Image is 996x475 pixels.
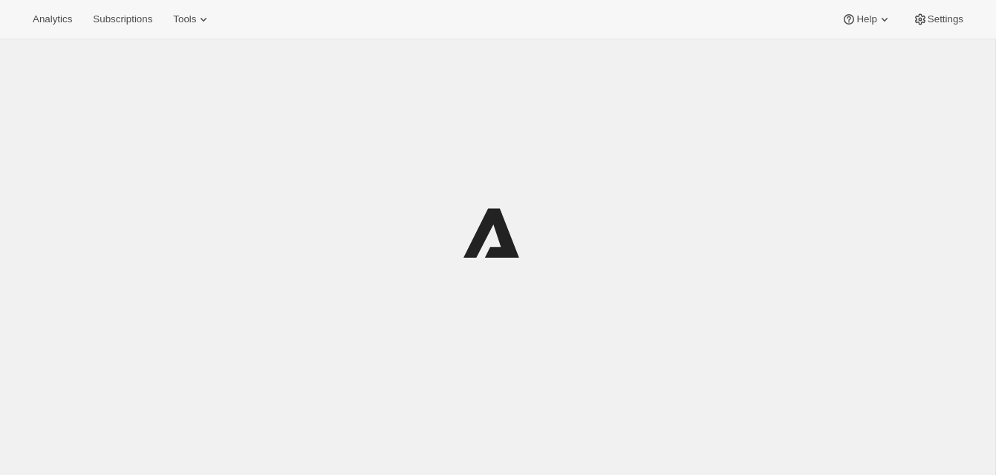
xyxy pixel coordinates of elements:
[93,13,152,25] span: Subscriptions
[928,13,963,25] span: Settings
[24,9,81,30] button: Analytics
[173,13,196,25] span: Tools
[833,9,900,30] button: Help
[33,13,72,25] span: Analytics
[84,9,161,30] button: Subscriptions
[856,13,876,25] span: Help
[164,9,220,30] button: Tools
[904,9,972,30] button: Settings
